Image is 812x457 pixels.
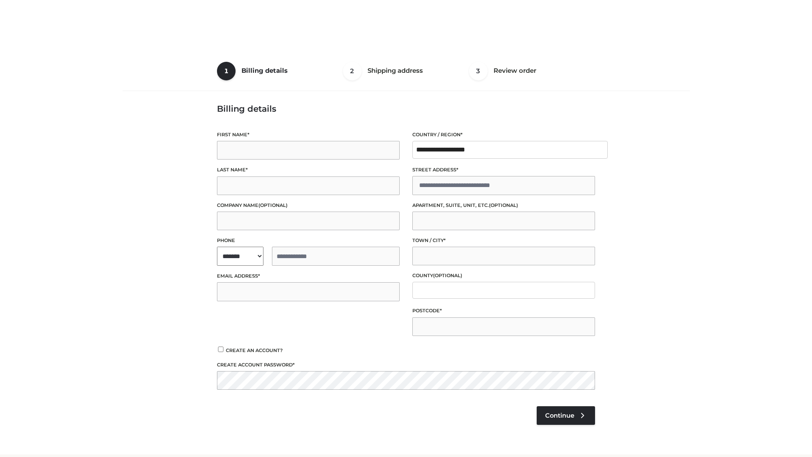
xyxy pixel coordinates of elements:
label: Apartment, suite, unit, etc. [412,201,595,209]
label: Country / Region [412,131,595,139]
span: (optional) [433,273,462,278]
span: 1 [217,62,236,80]
span: 3 [469,62,488,80]
label: Company name [217,201,400,209]
span: (optional) [489,202,518,208]
label: Town / City [412,237,595,245]
span: Create an account? [226,347,283,353]
a: Continue [537,406,595,425]
label: Postcode [412,307,595,315]
h3: Billing details [217,104,595,114]
span: Review order [494,66,536,74]
label: Last name [217,166,400,174]
label: Email address [217,272,400,280]
label: Create account password [217,361,595,369]
span: Continue [545,412,574,419]
input: Create an account? [217,347,225,352]
label: Street address [412,166,595,174]
span: Shipping address [368,66,423,74]
span: (optional) [258,202,288,208]
label: First name [217,131,400,139]
span: Billing details [241,66,288,74]
label: Phone [217,237,400,245]
label: County [412,272,595,280]
span: 2 [343,62,362,80]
